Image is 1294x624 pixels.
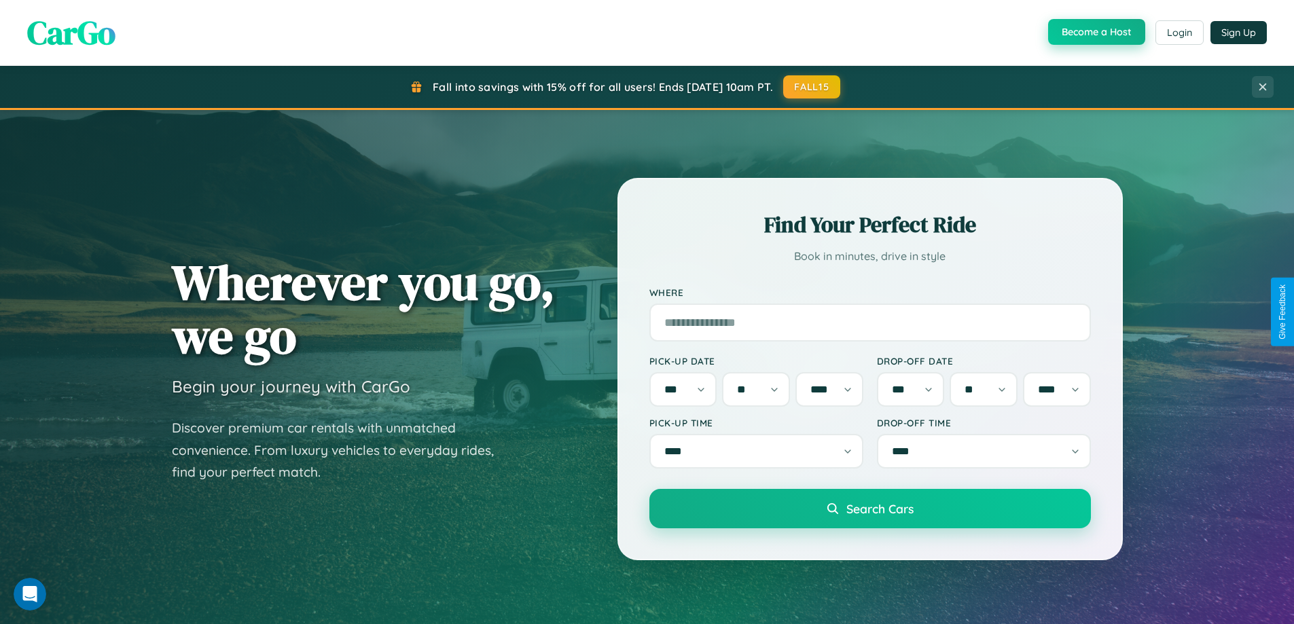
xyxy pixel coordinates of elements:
label: Pick-up Date [649,355,863,367]
h3: Begin your journey with CarGo [172,376,410,397]
button: Search Cars [649,489,1091,528]
p: Discover premium car rentals with unmatched convenience. From luxury vehicles to everyday rides, ... [172,417,511,483]
span: Fall into savings with 15% off for all users! Ends [DATE] 10am PT. [433,80,773,94]
button: FALL15 [783,75,840,98]
span: CarGo [27,10,115,55]
p: Book in minutes, drive in style [649,246,1091,266]
label: Drop-off Time [877,417,1091,428]
label: Drop-off Date [877,355,1091,367]
span: Search Cars [846,501,914,516]
h1: Wherever you go, we go [172,255,555,363]
button: Become a Host [1048,19,1145,45]
button: Sign Up [1210,21,1267,44]
h2: Find Your Perfect Ride [649,210,1091,240]
div: Give Feedback [1278,285,1287,339]
iframe: Intercom live chat [14,578,46,610]
label: Where [649,287,1091,298]
label: Pick-up Time [649,417,863,428]
button: Login [1155,20,1204,45]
